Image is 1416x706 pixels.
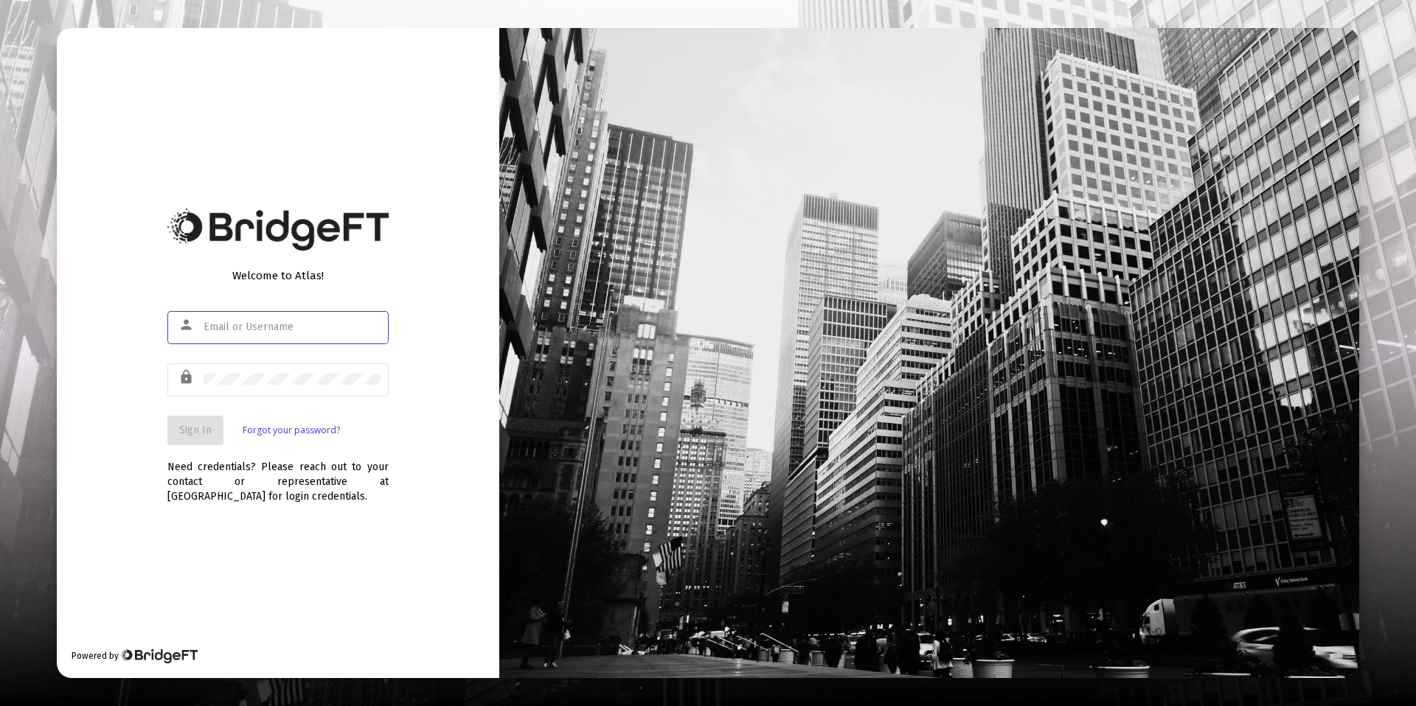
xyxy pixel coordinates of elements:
[167,268,389,283] div: Welcome to Atlas!
[204,321,381,333] input: Email or Username
[167,445,389,504] div: Need credentials? Please reach out to your contact or representative at [GEOGRAPHIC_DATA] for log...
[167,416,223,445] button: Sign In
[167,209,389,251] img: Bridge Financial Technology Logo
[178,368,196,386] mat-icon: lock
[120,649,198,663] img: Bridge Financial Technology Logo
[72,649,198,663] div: Powered by
[178,316,196,334] mat-icon: person
[243,423,340,438] a: Forgot your password?
[179,424,212,436] span: Sign In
